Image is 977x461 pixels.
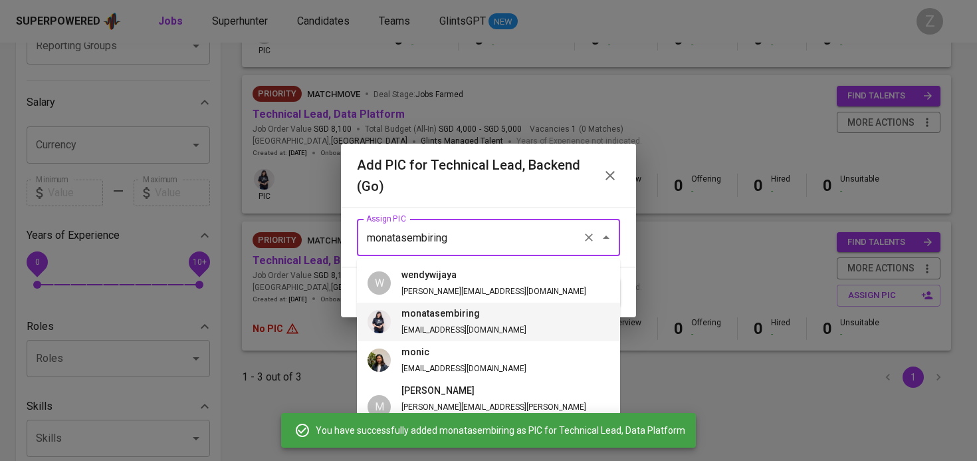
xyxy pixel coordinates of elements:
h6: wendywijaya [401,268,586,283]
button: Clear [580,228,598,247]
span: [EMAIL_ADDRESS][DOMAIN_NAME] [401,325,526,335]
span: You have successfully added monatasembiring as PIC for Technical Lead, Data Platform [316,424,685,437]
img: monata@glints.com [368,310,391,333]
h6: Add PIC for Technical Lead, Backend (Go) [357,154,590,197]
button: Close [597,228,615,247]
h6: monic [401,345,526,360]
span: [PERSON_NAME][EMAIL_ADDRESS][PERSON_NAME][DOMAIN_NAME] [401,402,586,428]
span: [EMAIL_ADDRESS][DOMAIN_NAME] [401,364,526,373]
h6: monatasembiring [401,307,526,321]
img: monic@glints.com [368,349,391,372]
span: [PERSON_NAME][EMAIL_ADDRESS][DOMAIN_NAME] [401,287,586,296]
div: W [368,271,391,295]
div: M [368,395,391,418]
h6: [PERSON_NAME] [401,384,599,398]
